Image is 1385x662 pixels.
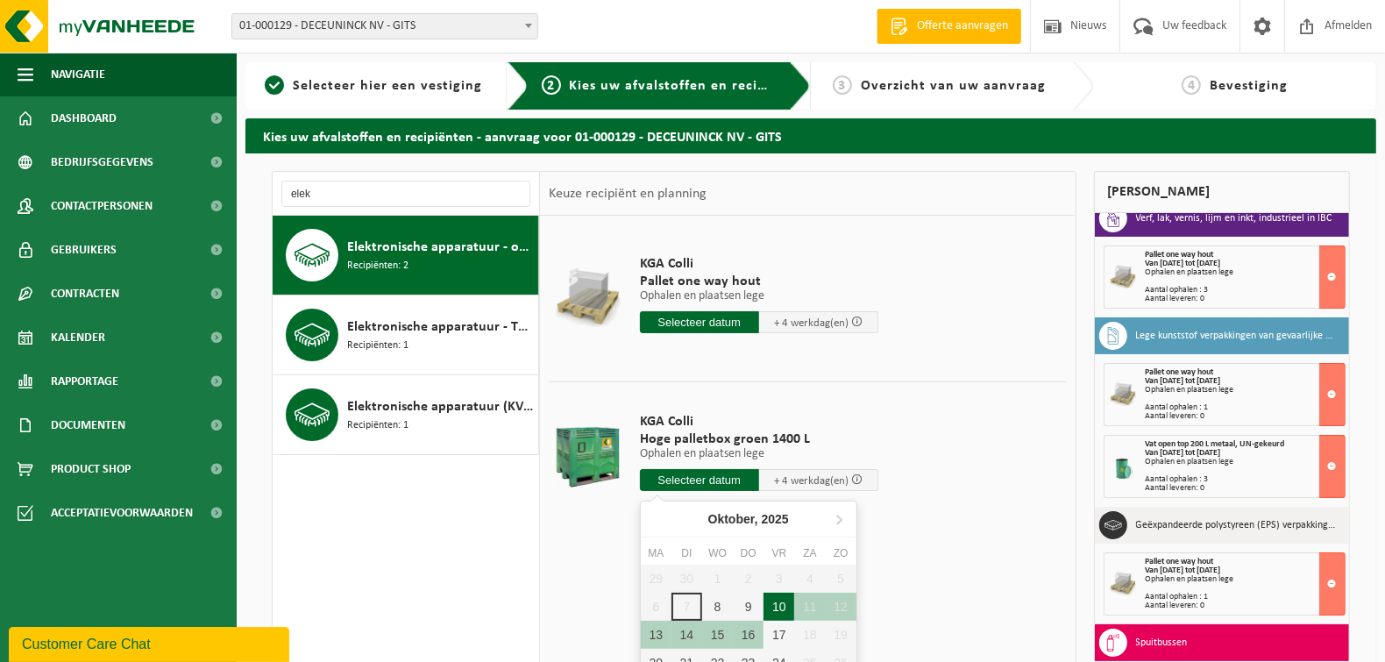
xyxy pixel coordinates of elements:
h3: Verf, lak, vernis, lijm en inkt, industrieel in IBC [1136,204,1332,232]
div: 10 [764,593,794,621]
span: Navigatie [51,53,105,96]
a: 1Selecteer hier een vestiging [254,75,494,96]
span: KGA Colli [640,413,878,431]
span: 1 [265,75,284,95]
div: 9 [733,593,764,621]
span: + 4 werkdag(en) [774,317,849,329]
span: Contactpersonen [51,184,153,228]
h2: Kies uw afvalstoffen en recipiënten - aanvraag voor 01-000129 - DECEUNINCK NV - GITS [245,118,1376,153]
span: Dashboard [51,96,117,140]
h3: Geëxpandeerde polystyreen (EPS) verpakking (< 1 m² per stuk), recycleerbaar [1136,511,1337,539]
input: Selecteer datum [640,469,759,491]
span: Vat open top 200 L metaal, UN-gekeurd [1146,439,1285,449]
div: Ophalen en plaatsen lege [1146,268,1346,277]
span: Bedrijfsgegevens [51,140,153,184]
input: Materiaal zoeken [281,181,530,207]
div: Ophalen en plaatsen lege [1146,575,1346,584]
span: Documenten [51,403,125,447]
strong: Van [DATE] tot [DATE] [1146,566,1221,575]
div: 14 [671,621,702,649]
span: 01-000129 - DECEUNINCK NV - GITS [232,14,537,39]
div: Oktober, [701,505,796,533]
div: Aantal leveren: 0 [1146,601,1346,610]
span: 4 [1182,75,1201,95]
div: Aantal ophalen : 3 [1146,475,1346,484]
span: Selecteer hier een vestiging [293,79,482,93]
span: Hoge palletbox groen 1400 L [640,431,878,448]
i: 2025 [762,513,789,525]
button: Elektronische apparatuur (KV) koelvries (huishoudelijk) Recipiënten: 1 [273,375,539,455]
span: Pallet one way hout [1146,557,1214,566]
a: Offerte aanvragen [877,9,1021,44]
div: Aantal ophalen : 1 [1146,403,1346,412]
span: Elektronische apparatuur - overige (OVE) [347,237,534,258]
div: Ophalen en plaatsen lege [1146,386,1346,395]
div: Aantal leveren: 0 [1146,412,1346,421]
h3: Lege kunststof verpakkingen van gevaarlijke stoffen [1136,322,1337,350]
span: Product Shop [51,447,131,491]
span: Recipiënten: 1 [347,338,408,354]
div: Ophalen en plaatsen lege [1146,458,1346,466]
div: 13 [641,621,671,649]
div: Aantal ophalen : 1 [1146,593,1346,601]
div: Aantal ophalen : 3 [1146,286,1346,295]
div: 8 [702,593,733,621]
div: wo [702,545,733,562]
p: Ophalen en plaatsen lege [640,448,878,460]
div: za [794,545,825,562]
div: di [671,545,702,562]
span: Acceptatievoorwaarden [51,491,193,535]
span: Kalender [51,316,105,359]
span: Recipiënten: 2 [347,258,408,274]
div: 15 [702,621,733,649]
span: 01-000129 - DECEUNINCK NV - GITS [231,13,538,39]
div: [PERSON_NAME] [1094,171,1351,213]
span: Recipiënten: 1 [347,417,408,434]
div: Aantal leveren: 0 [1146,484,1346,493]
div: 17 [764,621,794,649]
span: 3 [833,75,852,95]
p: Ophalen en plaatsen lege [640,290,878,303]
div: ma [641,545,671,562]
button: Elektronische apparatuur - overige (OVE) Recipiënten: 2 [273,216,539,295]
span: 2 [542,75,561,95]
button: Elektronische apparatuur - TV-monitoren (TVM) Recipiënten: 1 [273,295,539,375]
span: Elektronische apparatuur (KV) koelvries (huishoudelijk) [347,396,534,417]
h3: Spuitbussen [1136,629,1188,657]
span: Contracten [51,272,119,316]
div: zo [826,545,856,562]
input: Selecteer datum [640,311,759,333]
span: Pallet one way hout [1146,367,1214,377]
span: Gebruikers [51,228,117,272]
strong: Van [DATE] tot [DATE] [1146,448,1221,458]
span: Bevestiging [1210,79,1288,93]
span: Overzicht van uw aanvraag [861,79,1046,93]
div: do [733,545,764,562]
div: 16 [733,621,764,649]
strong: Van [DATE] tot [DATE] [1146,376,1221,386]
span: Elektronische apparatuur - TV-monitoren (TVM) [347,317,534,338]
span: Kies uw afvalstoffen en recipiënten [570,79,811,93]
div: Aantal leveren: 0 [1146,295,1346,303]
span: Pallet one way hout [1146,250,1214,260]
div: vr [764,545,794,562]
strong: Van [DATE] tot [DATE] [1146,259,1221,268]
span: + 4 werkdag(en) [774,475,849,487]
iframe: chat widget [9,623,293,662]
span: Offerte aanvragen [913,18,1012,35]
span: KGA Colli [640,255,878,273]
div: Keuze recipiënt en planning [540,172,715,216]
span: Pallet one way hout [640,273,878,290]
span: Rapportage [51,359,118,403]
